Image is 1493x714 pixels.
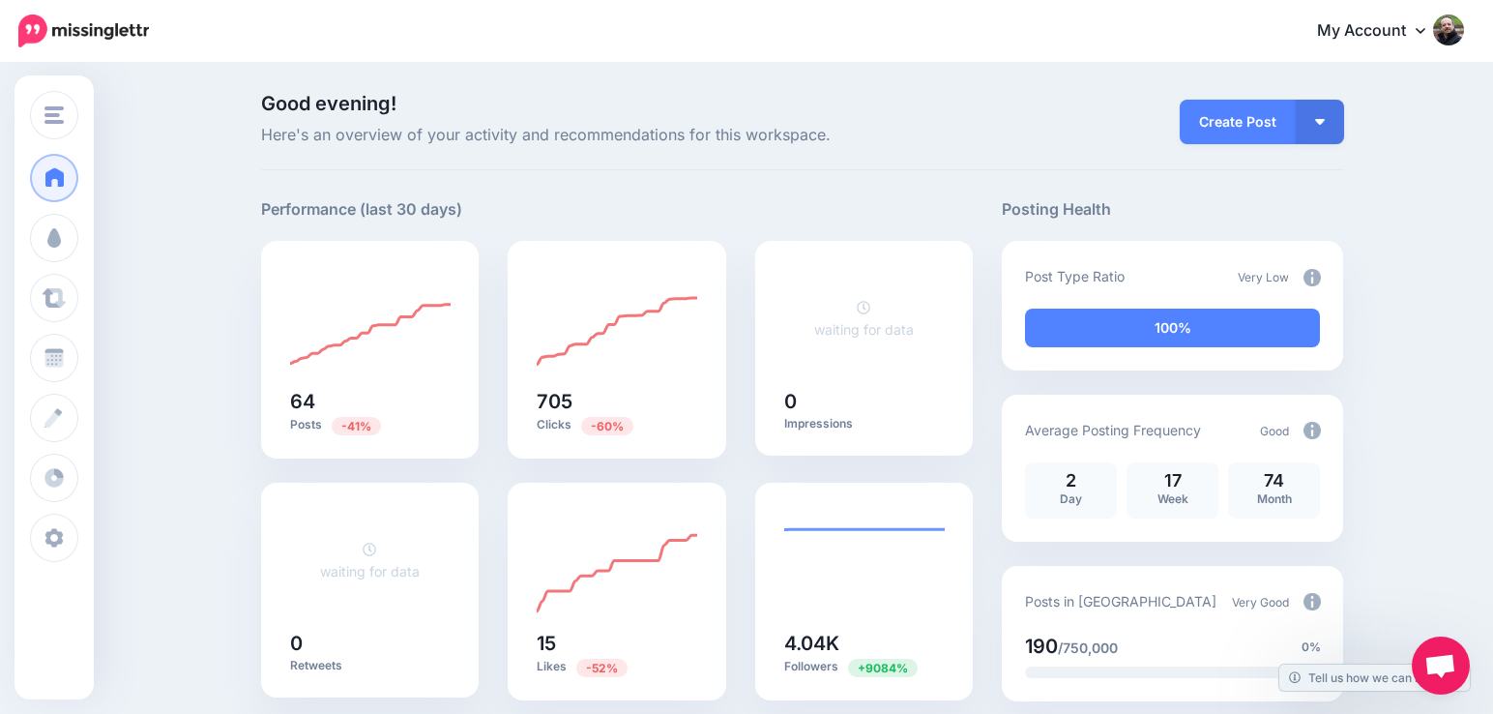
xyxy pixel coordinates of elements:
span: Here's an overview of your activity and recommendations for this workspace. [261,123,974,148]
h5: 705 [537,392,697,411]
a: My Account [1298,8,1464,55]
p: 2 [1035,472,1107,490]
a: Create Post [1180,100,1296,144]
p: Followers [784,658,945,676]
img: info-circle-grey.png [1303,422,1321,439]
h5: 15 [537,634,697,653]
span: Previous period: 44 [848,659,918,677]
span: Month [1257,491,1292,506]
span: Day [1060,491,1082,506]
p: Clicks [537,416,697,434]
a: Otwarty czat [1412,637,1470,695]
span: Week [1157,491,1188,506]
h5: Posting Health [1002,197,1343,222]
h5: 64 [290,392,451,411]
span: Very Low [1238,270,1289,284]
p: 17 [1136,472,1209,490]
p: Posts [290,416,451,434]
img: info-circle-grey.png [1303,269,1321,286]
a: Tell us how we can improve [1279,665,1470,691]
p: Posts in [GEOGRAPHIC_DATA] [1025,590,1216,612]
div: 100% of your posts in the last 30 days have been from Drip Campaigns [1025,309,1320,347]
span: Previous period: 108 [332,417,381,435]
img: menu.png [44,106,64,124]
h5: 0 [784,392,945,411]
p: Likes [537,658,697,676]
a: waiting for data [320,541,420,580]
span: Previous period: 1.77K [581,417,633,435]
span: Previous period: 31 [576,659,628,677]
p: Average Posting Frequency [1025,419,1201,441]
p: Impressions [784,416,945,431]
span: Good evening! [261,92,396,115]
p: Retweets [290,658,451,673]
span: 0% [1302,638,1321,657]
span: 190 [1025,635,1058,658]
h5: 0 [290,634,451,653]
span: Good [1260,424,1289,438]
img: Missinglettr [18,15,149,47]
img: arrow-down-white.png [1315,119,1325,125]
span: /750,000 [1058,640,1118,656]
img: info-circle-grey.png [1303,593,1321,610]
h5: Performance (last 30 days) [261,197,462,222]
h5: 4.04K [784,634,945,653]
span: Very Good [1232,595,1289,610]
p: 74 [1238,472,1310,490]
p: Post Type Ratio [1025,265,1125,287]
a: waiting for data [814,299,914,338]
